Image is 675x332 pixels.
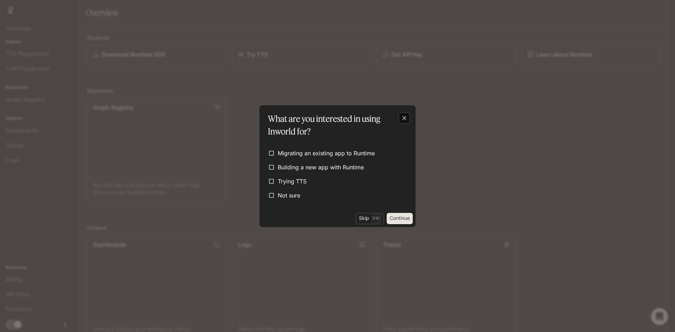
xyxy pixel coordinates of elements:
[278,191,300,200] span: Not sure
[372,214,381,222] p: Esc
[387,213,413,224] button: Continue
[278,149,375,157] span: Migrating an existing app to Runtime
[356,213,384,224] button: SkipEsc
[278,163,364,171] span: Building a new app with Runtime
[278,177,307,185] span: Trying TTS
[268,112,404,138] p: What are you interested in using Inworld for?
